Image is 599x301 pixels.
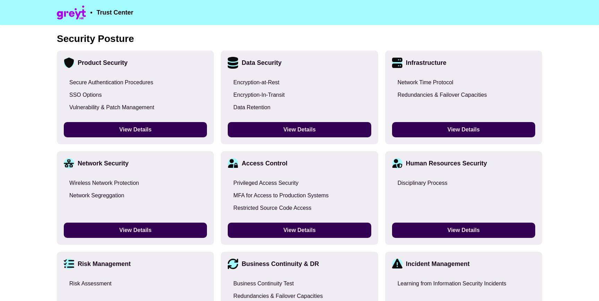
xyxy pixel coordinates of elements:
[57,6,86,19] img: Company Banner
[69,280,112,287] div: Risk Assessment
[69,79,153,86] div: Secure Authentication Procedures
[233,205,311,212] div: Restricted Source Code Access
[64,223,207,238] button: View Details
[242,260,319,267] div: Business Continuity & DR
[398,280,506,287] div: Learning from Information Security Incidents
[233,79,279,86] div: Encryption-at-Rest
[78,160,129,167] div: Network Security
[398,92,487,98] div: Redundancies & Failover Capacities
[64,122,207,137] button: View Details
[57,34,134,44] div: Security Posture
[398,180,448,187] div: Disciplinary Process
[90,9,92,16] span: •
[69,104,154,111] div: Vulnerability & Patch Management
[69,192,124,199] div: Network Segreggation
[398,79,453,86] div: Network Time Protocol
[406,59,446,66] div: Infrastructure
[78,59,128,66] div: Product Security
[406,260,470,267] div: Incident Management
[233,180,298,187] div: Privileged Access Security
[97,9,133,16] span: Trust Center
[228,122,371,137] button: View Details
[233,293,323,300] div: Redundancies & Failover Capacities
[242,160,287,167] div: Access Control
[233,192,329,199] div: MFA for Access to Production Systems
[242,59,281,66] div: Data Security
[78,260,131,267] div: Risk Management
[392,223,535,238] button: View Details
[69,180,139,187] div: Wireless Network Protection
[233,104,270,111] div: Data Retention
[233,280,294,287] div: Business Continuity Test
[228,223,371,238] button: View Details
[406,160,487,167] div: Human Resources Security
[392,122,535,137] button: View Details
[233,92,285,98] div: Encryption-In-Transit
[69,92,102,98] div: SSO Options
